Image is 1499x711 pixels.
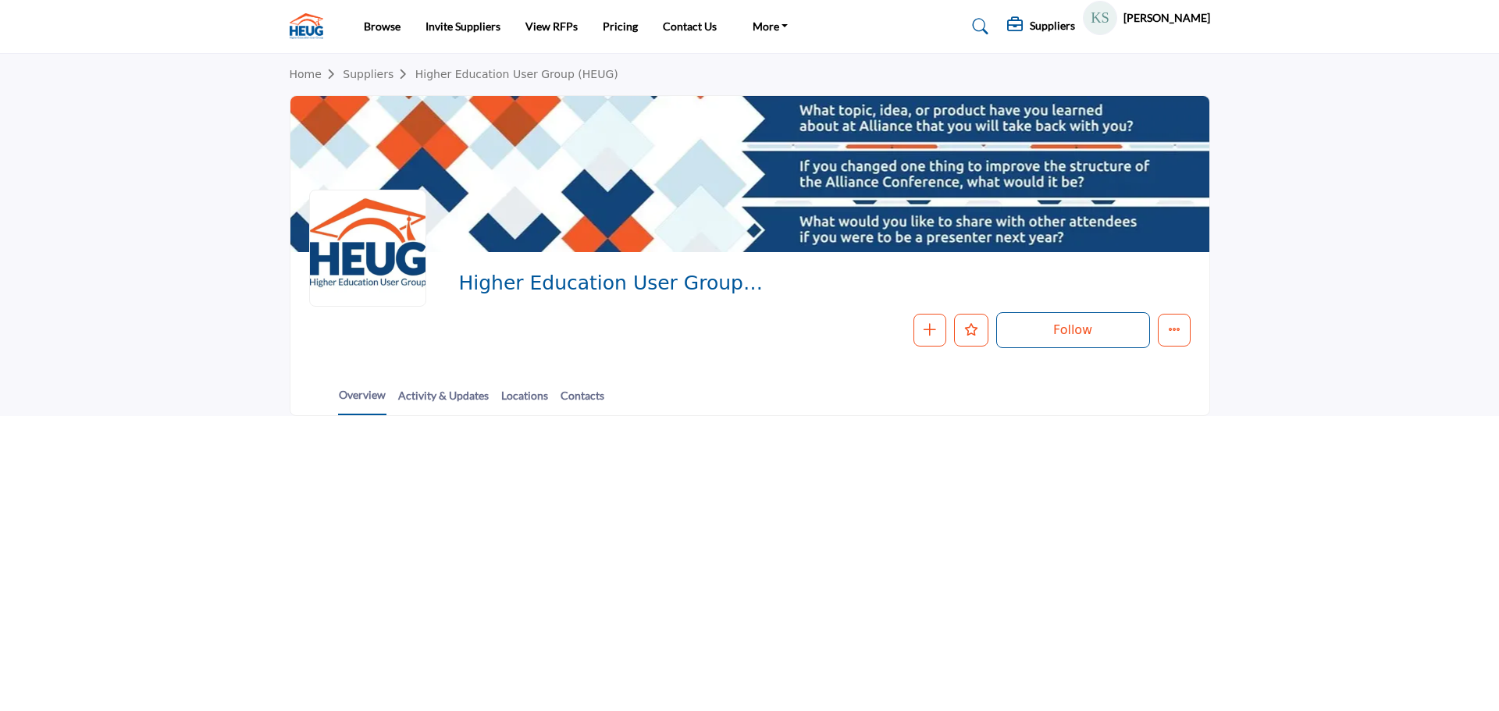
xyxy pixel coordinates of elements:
[603,20,638,33] a: Pricing
[1123,10,1210,26] h5: [PERSON_NAME]
[663,20,717,33] a: Contact Us
[957,14,999,39] a: Search
[290,13,331,39] img: site Logo
[1158,314,1191,347] button: More details
[1030,19,1075,33] h5: Suppliers
[560,387,605,414] a: Contacts
[397,387,490,414] a: Activity & Updates
[343,68,415,80] a: Suppliers
[954,314,988,347] button: Like
[425,20,500,33] a: Invite Suppliers
[1083,1,1117,35] button: Show hide supplier dropdown
[364,20,401,33] a: Browse
[458,271,810,297] span: Higher Education User Group (HEUG)
[290,68,344,80] a: Home
[525,20,578,33] a: View RFPs
[415,68,618,80] a: Higher Education User Group (HEUG)
[1007,17,1075,36] div: Suppliers
[500,387,549,414] a: Locations
[996,312,1150,348] button: Follow
[338,386,386,415] a: Overview
[742,16,799,37] a: More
